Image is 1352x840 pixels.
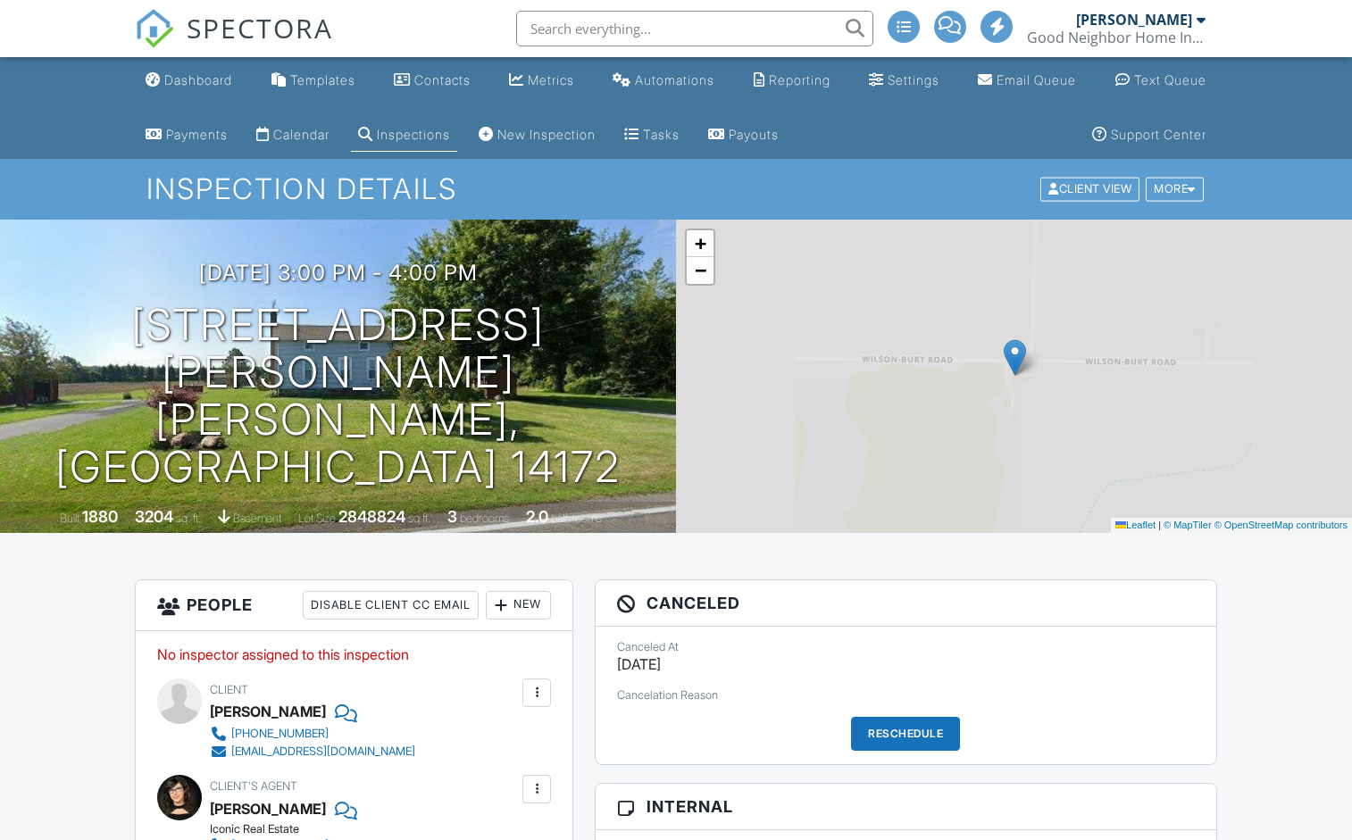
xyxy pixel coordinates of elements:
[528,72,574,87] div: Metrics
[231,744,415,759] div: [EMAIL_ADDRESS][DOMAIN_NAME]
[138,119,235,152] a: Payments
[1027,29,1206,46] div: Good Neighbor Home Inspections
[298,511,336,525] span: Lot Size
[769,72,830,87] div: Reporting
[210,698,326,725] div: [PERSON_NAME]
[643,127,680,142] div: Tasks
[233,511,281,525] span: basement
[210,683,248,696] span: Client
[1040,178,1139,202] div: Client View
[136,580,572,631] h3: People
[157,645,551,664] p: No inspector assigned to this inspection
[617,688,1195,703] div: Cancelation Reason
[199,261,478,285] h3: [DATE] 3:00 pm - 4:00 pm
[351,119,457,152] a: Inspections
[460,511,509,525] span: bedrooms
[447,507,457,526] div: 3
[231,727,329,741] div: [PHONE_NUMBER]
[997,72,1076,87] div: Email Queue
[862,64,947,97] a: Settings
[338,507,405,526] div: 2848824
[377,127,450,142] div: Inspections
[264,64,363,97] a: Templates
[551,511,602,525] span: bathrooms
[290,72,355,87] div: Templates
[1146,178,1204,202] div: More
[1164,520,1212,530] a: © MapTiler
[138,64,239,97] a: Dashboard
[164,72,232,87] div: Dashboard
[166,127,228,142] div: Payments
[695,259,706,281] span: −
[617,640,1195,654] div: Canceled At
[687,230,714,257] a: Zoom in
[1214,520,1348,530] a: © OpenStreetMap contributors
[387,64,478,97] a: Contacts
[135,507,173,526] div: 3204
[687,257,714,284] a: Zoom out
[135,24,333,62] a: SPECTORA
[497,127,596,142] div: New Inspection
[146,173,1206,204] h1: Inspection Details
[472,119,603,152] a: New Inspection
[747,64,838,97] a: Reporting
[210,743,415,761] a: [EMAIL_ADDRESS][DOMAIN_NAME]
[1039,181,1144,195] a: Client View
[60,511,79,525] span: Built
[596,580,1216,627] h3: Canceled
[729,127,779,142] div: Payouts
[605,64,722,97] a: Automations (Advanced)
[526,507,548,526] div: 2.0
[1115,520,1156,530] a: Leaflet
[210,725,415,743] a: [PHONE_NUMBER]
[1108,64,1214,97] a: Text Queue
[135,9,174,48] img: The Best Home Inspection Software - Spectora
[617,119,687,152] a: Tasks
[82,507,118,526] div: 1880
[1111,127,1206,142] div: Support Center
[210,779,297,793] span: Client's Agent
[29,302,647,490] h1: [STREET_ADDRESS][PERSON_NAME] [PERSON_NAME], [GEOGRAPHIC_DATA] 14172
[249,119,337,152] a: Calendar
[635,72,714,87] div: Automations
[1158,520,1161,530] span: |
[888,72,939,87] div: Settings
[210,822,518,836] div: Iconic Real Estate
[1076,11,1192,29] div: [PERSON_NAME]
[210,795,326,822] a: [PERSON_NAME]
[273,127,330,142] div: Calendar
[695,232,706,254] span: +
[502,64,581,97] a: Metrics
[701,119,786,152] a: Payouts
[596,784,1216,830] h3: Internal
[486,591,551,620] div: New
[408,511,430,525] span: sq.ft.
[176,511,201,525] span: sq. ft.
[617,654,1195,674] p: [DATE]
[1085,119,1214,152] a: Support Center
[303,591,479,620] div: Disable Client CC Email
[1004,339,1026,376] img: Marker
[1134,72,1206,87] div: Text Queue
[187,9,333,46] span: SPECTORA
[851,717,960,751] div: Reschedule
[516,11,873,46] input: Search everything...
[971,64,1083,97] a: Email Queue
[414,72,471,87] div: Contacts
